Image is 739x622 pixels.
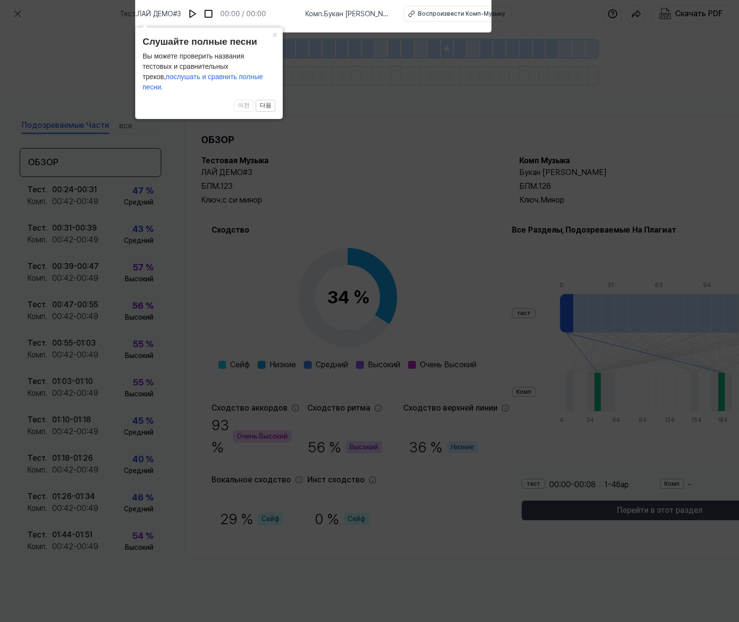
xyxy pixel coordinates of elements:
[204,9,213,19] img: Остановись
[188,9,198,19] img: ИГРАТЬ
[404,6,511,22] button: Воспроизвести Комп-Музыку
[143,73,263,91] span: послушать и сравнить полные песни.
[220,9,266,19] div: 00:00 / 00:00
[418,9,505,18] div: Воспроизвести Комп-Музыку
[143,35,275,49] header: Слушайте полные песни
[305,9,392,19] span: Комп . Букан [PERSON_NAME]
[143,51,275,92] div: Вы можете проверить названия тестовых и сравнительных треков,
[256,100,275,112] button: 다음
[267,28,283,41] button: ЗАКРЫТЬ
[120,9,181,19] span: Тест . ЛАЙ ДЕМО#3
